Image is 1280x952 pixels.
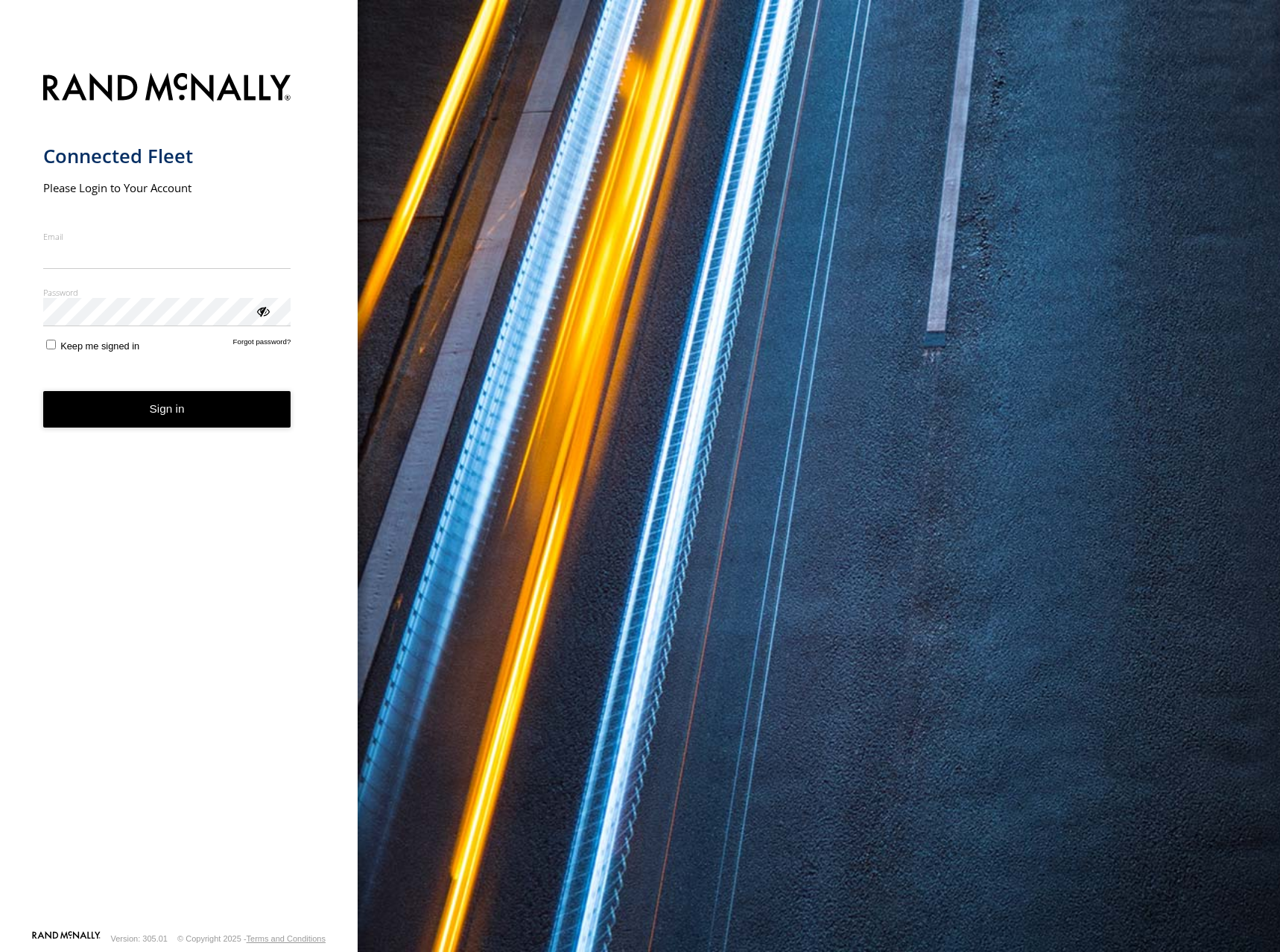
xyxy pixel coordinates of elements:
[43,391,291,428] button: Sign in
[255,303,270,318] div: ViewPassword
[46,340,56,349] input: Keep me signed in
[43,64,315,930] form: main
[60,340,139,352] span: Keep me signed in
[32,931,101,946] a: Visit our Website
[177,934,326,943] div: © Copyright 2025 -
[43,144,291,168] h1: Connected Fleet
[233,337,291,352] a: Forgot password?
[43,231,291,242] label: Email
[43,180,291,195] h2: Please Login to Your Account
[43,287,291,298] label: Password
[43,70,291,108] img: Rand McNally
[111,934,168,943] div: Version: 305.01
[247,934,326,943] a: Terms and Conditions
